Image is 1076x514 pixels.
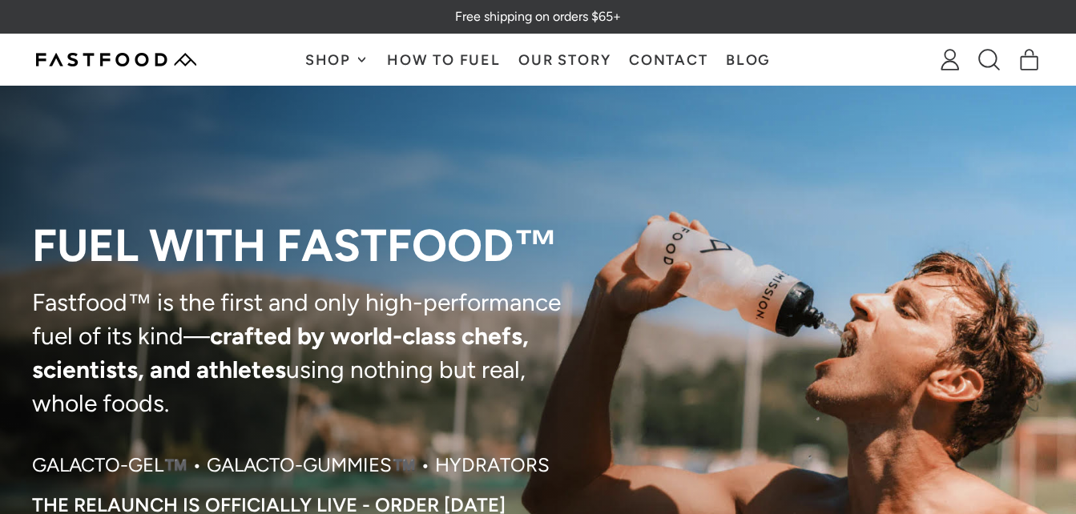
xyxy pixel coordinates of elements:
button: Shop [296,34,377,85]
img: Fastfood [36,53,196,66]
a: How To Fuel [378,34,510,85]
a: Our Story [510,34,620,85]
p: Galacto-Gel™️ • Galacto-Gummies™️ • Hydrators [32,452,550,478]
a: Blog [717,34,780,85]
span: Shop [305,53,355,67]
p: Fastfood™ is the first and only high-performance fuel of its kind— using nothing but real, whole ... [32,286,570,420]
strong: crafted by world-class chefs, scientists, and athletes [32,321,529,384]
p: Fuel with Fastfood™ [32,222,570,270]
a: Contact [620,34,717,85]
